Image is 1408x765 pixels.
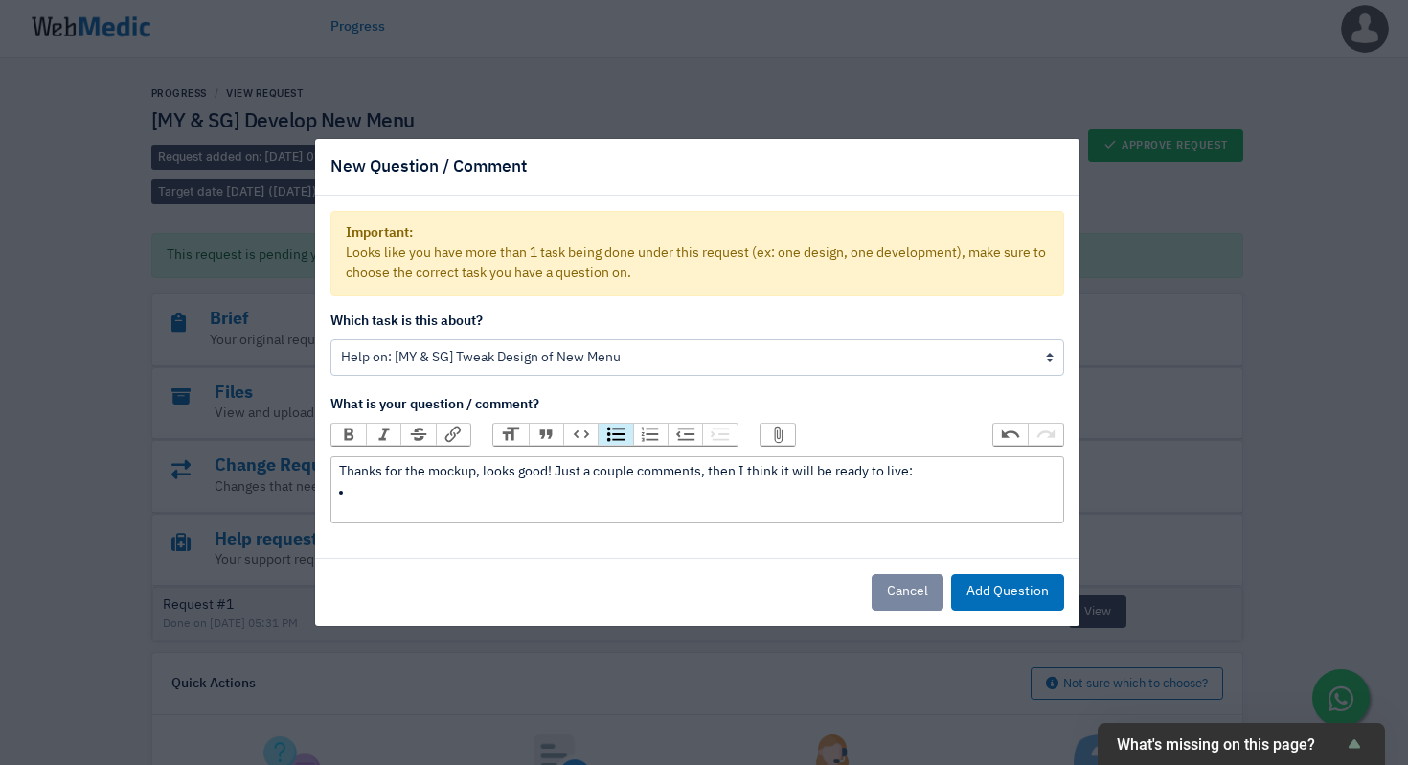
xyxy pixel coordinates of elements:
[951,574,1064,611] button: Add Question
[1028,424,1062,445] button: Redo
[761,424,795,445] button: Attach Files
[330,211,1064,296] div: Looks like you have more than 1 task being done under this request (ex: one design, one developme...
[346,226,413,240] strong: Important:
[436,424,470,445] button: Link
[1117,735,1343,753] span: What's missing on this page?
[598,424,632,445] button: Bullets
[872,574,943,611] button: Cancel
[493,424,528,445] button: Heading
[993,424,1028,445] button: Undo
[330,314,483,328] strong: Which task is this about?
[400,424,435,445] button: Strikethrough
[563,424,598,445] button: Code
[633,424,668,445] button: Numbers
[330,398,539,411] strong: What is your question / comment?
[529,424,563,445] button: Quote
[366,424,400,445] button: Italic
[331,424,366,445] button: Bold
[339,462,1055,482] div: Thanks for the mockup, looks good! Just a couple comments, then I think it will be ready to live:
[330,154,527,179] h5: New Question / Comment
[668,424,702,445] button: Decrease Level
[702,424,737,445] button: Increase Level
[1117,732,1366,755] button: Show survey - What's missing on this page?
